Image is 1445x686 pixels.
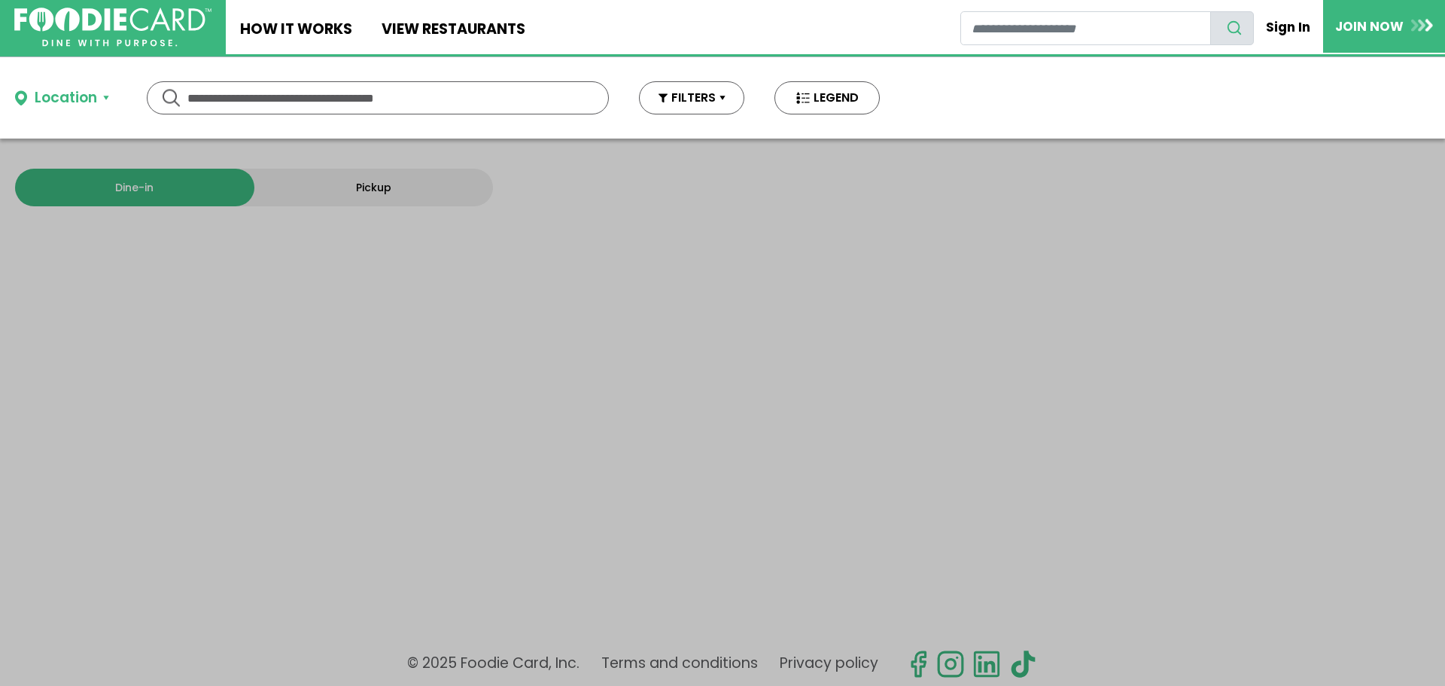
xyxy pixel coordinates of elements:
div: Location [35,87,97,109]
a: Sign In [1254,11,1323,44]
button: LEGEND [774,81,880,114]
button: Location [15,87,109,109]
button: FILTERS [639,81,744,114]
input: restaurant search [960,11,1211,45]
button: search [1210,11,1254,45]
img: FoodieCard; Eat, Drink, Save, Donate [14,8,211,47]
